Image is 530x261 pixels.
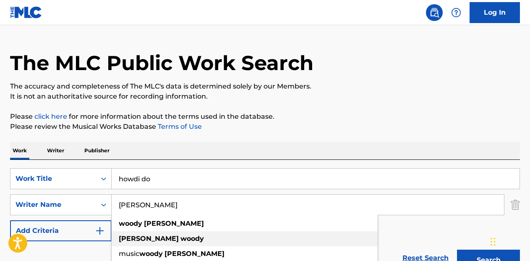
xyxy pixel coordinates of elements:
[16,200,91,210] div: Writer Name
[95,226,105,236] img: 9d2ae6d4665cec9f34b9.svg
[10,91,520,102] p: It is not an authoritative source for recording information.
[164,250,225,258] strong: [PERSON_NAME]
[429,8,439,18] img: search
[10,6,42,18] img: MLC Logo
[119,235,179,243] strong: [PERSON_NAME]
[156,123,202,130] a: Terms of Use
[451,8,461,18] img: help
[10,142,29,159] p: Work
[139,250,163,258] strong: woody
[144,219,204,227] strong: [PERSON_NAME]
[426,4,443,21] a: Public Search
[10,50,313,76] h1: The MLC Public Work Search
[470,2,520,23] a: Log In
[511,194,520,215] img: Delete Criterion
[491,229,496,254] div: Drag
[448,4,465,21] div: Help
[119,250,139,258] span: music
[44,142,67,159] p: Writer
[10,220,112,241] button: Add Criteria
[488,221,530,261] iframe: Chat Widget
[180,235,204,243] strong: woody
[10,81,520,91] p: The accuracy and completeness of The MLC's data is determined solely by our Members.
[119,219,142,227] strong: woody
[82,142,112,159] p: Publisher
[10,112,520,122] p: Please for more information about the terms used in the database.
[16,174,91,184] div: Work Title
[10,122,520,132] p: Please review the Musical Works Database
[34,112,67,120] a: click here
